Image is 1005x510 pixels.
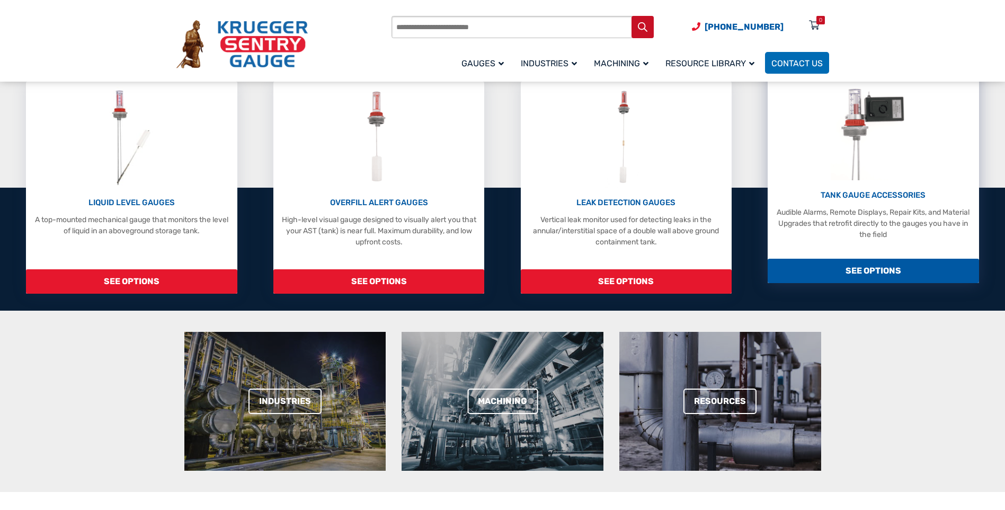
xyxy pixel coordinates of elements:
[605,87,647,188] img: Leak Detection Gauges
[765,52,829,74] a: Contact Us
[26,269,237,294] span: SEE OPTIONS
[26,82,237,294] a: Liquid Level Gauges LIQUID LEVEL GAUGES A top-mounted mechanical gauge that monitors the level of...
[521,82,732,294] a: Leak Detection Gauges LEAK DETECTION GAUGES Vertical leak monitor used for detecting leaks in the...
[588,50,659,75] a: Machining
[683,389,757,414] a: Resources
[467,389,538,414] a: Machining
[659,50,765,75] a: Resource Library
[521,58,577,68] span: Industries
[819,16,822,24] div: 0
[279,214,479,248] p: High-level visual gauge designed to visually alert you that your AST (tank) is near full. Maximum...
[176,20,308,69] img: Krueger Sentry Gauge
[773,189,973,201] p: TANK GAUGE ACCESSORIES
[594,58,648,68] span: Machining
[273,269,484,294] span: SEE OPTIONS
[521,269,732,294] span: SEE OPTIONS
[773,207,973,240] p: Audible Alarms, Remote Displays, Repair Kits, and Material Upgrades that retrofit directly to the...
[665,58,754,68] span: Resource Library
[692,20,784,33] a: Phone Number (920) 434-8860
[768,259,979,283] span: SEE OPTIONS
[31,197,232,209] p: LIQUID LEVEL GAUGES
[514,50,588,75] a: Industries
[526,197,726,209] p: LEAK DETECTION GAUGES
[31,214,232,236] p: A top-mounted mechanical gauge that monitors the level of liquid in an aboveground storage tank.
[831,80,916,180] img: Tank Gauge Accessories
[355,87,403,188] img: Overfill Alert Gauges
[771,58,823,68] span: Contact Us
[768,71,979,283] a: Tank Gauge Accessories TANK GAUGE ACCESSORIES Audible Alarms, Remote Displays, Repair Kits, and M...
[279,197,479,209] p: OVERFILL ALERT GAUGES
[248,389,322,414] a: Industries
[273,82,484,294] a: Overfill Alert Gauges OVERFILL ALERT GAUGES High-level visual gauge designed to visually alert yo...
[461,58,504,68] span: Gauges
[103,87,159,188] img: Liquid Level Gauges
[455,50,514,75] a: Gauges
[705,22,784,32] span: [PHONE_NUMBER]
[526,214,726,248] p: Vertical leak monitor used for detecting leaks in the annular/interstitial space of a double wall...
